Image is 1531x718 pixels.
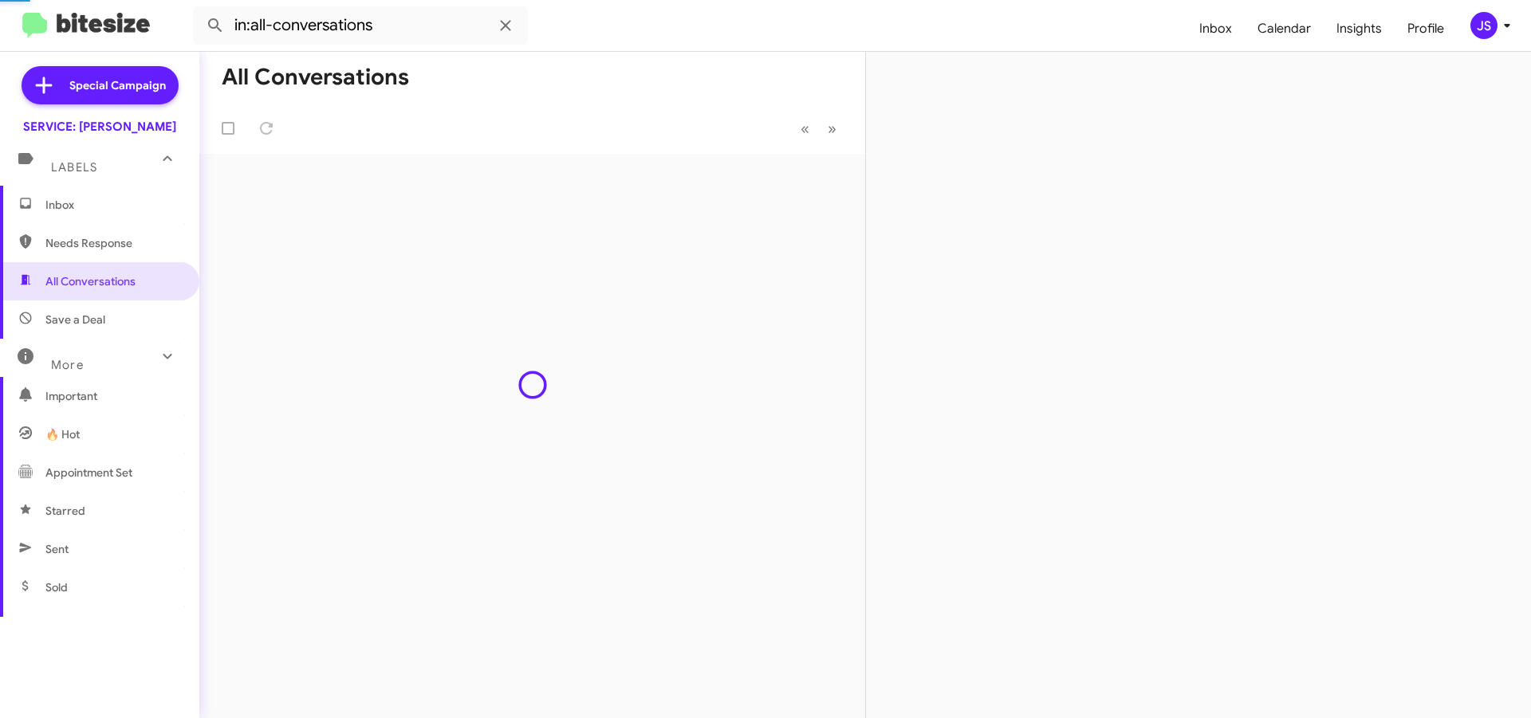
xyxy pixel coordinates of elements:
[193,6,528,45] input: Search
[45,465,132,481] span: Appointment Set
[23,119,176,135] div: SERVICE: [PERSON_NAME]
[69,77,166,93] span: Special Campaign
[51,160,97,175] span: Labels
[801,119,809,139] span: «
[45,426,80,442] span: 🔥 Hot
[792,112,846,145] nav: Page navigation example
[51,358,84,372] span: More
[1245,6,1324,52] a: Calendar
[222,65,409,90] h1: All Conversations
[1395,6,1457,52] a: Profile
[45,388,181,404] span: Important
[45,273,136,289] span: All Conversations
[45,503,85,519] span: Starred
[1324,6,1395,52] a: Insights
[818,112,846,145] button: Next
[45,541,69,557] span: Sent
[791,112,819,145] button: Previous
[45,579,68,595] span: Sold
[1457,12,1513,39] button: JS
[828,119,836,139] span: »
[45,197,181,213] span: Inbox
[22,66,179,104] a: Special Campaign
[45,312,105,328] span: Save a Deal
[1470,12,1498,39] div: JS
[45,235,181,251] span: Needs Response
[1187,6,1245,52] a: Inbox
